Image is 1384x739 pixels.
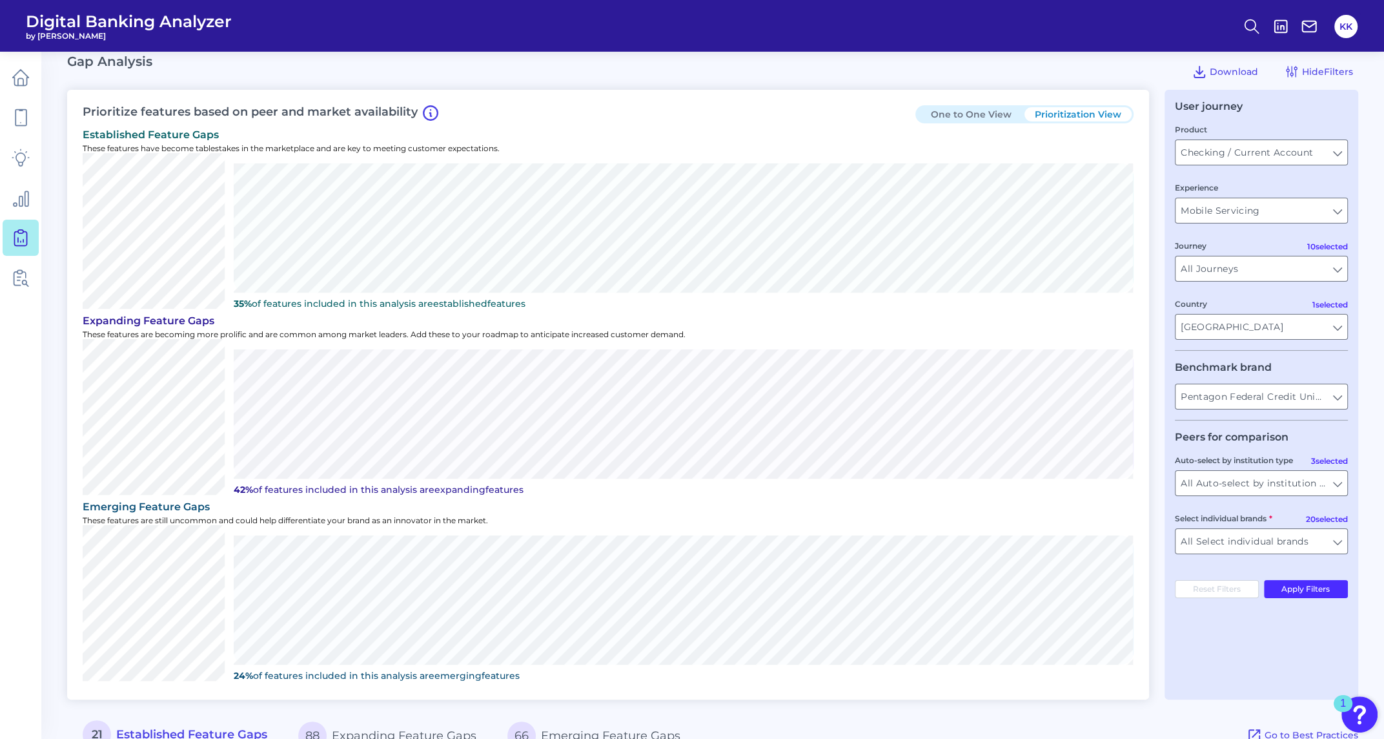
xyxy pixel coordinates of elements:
span: Download [1210,66,1258,78]
p: of features included in this analysis are features [234,670,1134,682]
span: expanding [434,484,485,495]
div: expanding Feature Gaps [83,315,1134,327]
p: These features are becoming more prolific and are common among market leaders. Add these to your ... [83,329,1134,339]
button: One to One View [917,107,1024,121]
p: of features included in this analysis are features [234,298,1134,309]
h3: Prioritize features based on peer and market availability [83,105,438,121]
legend: Benchmark brand [1175,361,1272,373]
label: Select individual brands [1175,514,1272,523]
span: emerging [434,670,482,682]
legend: Peers for comparison [1175,431,1288,443]
button: Open Resource Center, 1 new notification [1341,696,1378,733]
label: Journey [1175,241,1206,251]
label: Product [1175,125,1207,134]
b: 35% [234,298,252,309]
div: established Feature Gaps [83,129,1134,141]
label: Country [1175,299,1207,309]
button: Apply Filters [1264,580,1348,598]
div: 1 [1340,703,1346,720]
button: Reset Filters [1175,580,1259,598]
span: Hide Filters [1302,66,1353,78]
p: These features have become tablestakes in the marketplace and are key to meeting customer expecta... [83,143,1134,153]
span: Digital Banking Analyzer [26,12,232,31]
button: Prioritization View [1024,107,1132,121]
button: KK [1334,15,1358,38]
div: emerging Feature Gaps [83,501,1134,513]
button: Download [1186,61,1263,82]
span: established [433,298,487,309]
p: These features are still uncommon and could help differentiate your brand as an innovator in the ... [83,515,1134,525]
div: User journey [1175,100,1243,112]
b: 24% [234,670,253,682]
label: Auto-select by institution type [1175,455,1293,465]
button: HideFilters [1279,61,1358,82]
label: Experience [1175,183,1218,193]
span: by [PERSON_NAME] [26,31,232,41]
p: of features included in this analysis are features [234,484,1134,495]
h2: Gap Analysis [67,54,152,69]
b: 42% [234,484,253,495]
